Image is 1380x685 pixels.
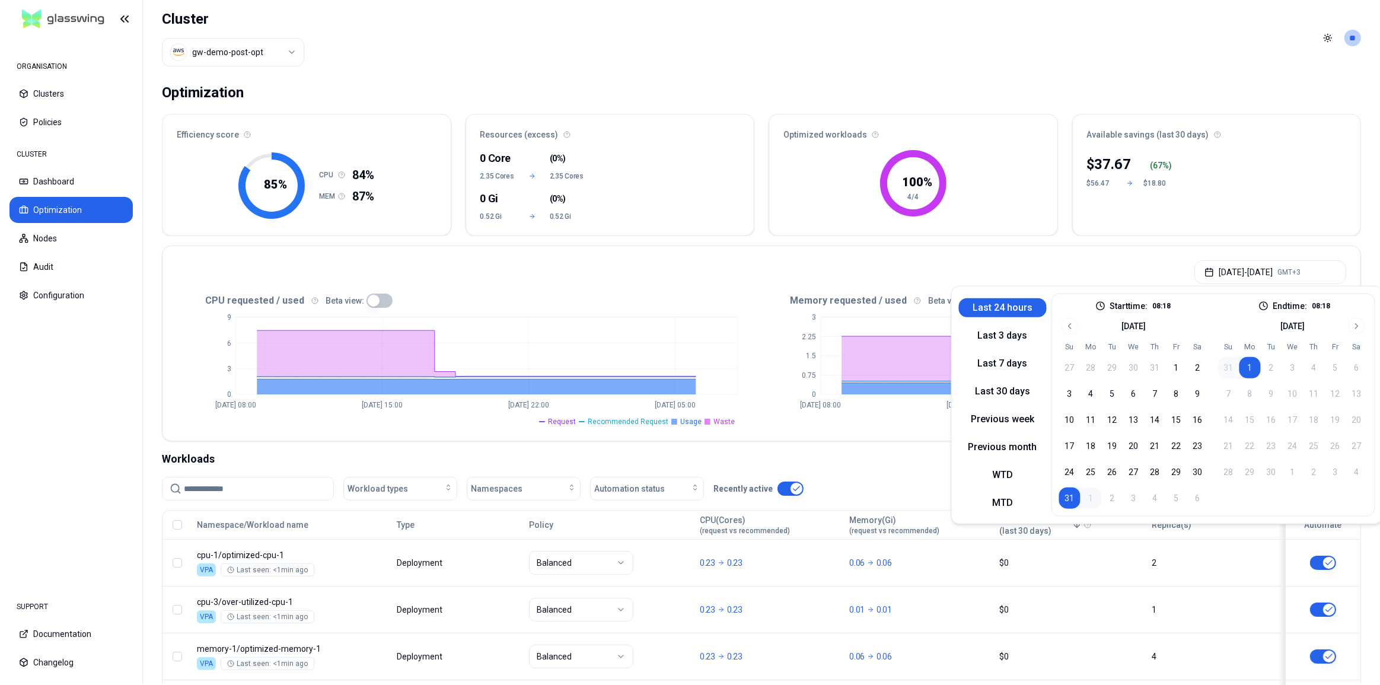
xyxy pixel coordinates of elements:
[1123,461,1145,483] button: 27
[1145,357,1166,378] button: 31
[1145,435,1166,457] button: 21
[680,417,702,426] span: Usage
[1123,435,1145,457] button: 20
[806,352,816,360] tspan: 1.5
[1145,409,1166,431] button: 14
[466,114,754,148] div: Resources (excess)
[1059,383,1081,404] button: 3
[9,55,133,78] div: ORGANISATION
[1145,383,1166,404] button: 7
[877,604,892,616] p: 0.01
[959,437,1047,456] button: Previous month
[1166,461,1187,483] button: 29
[928,295,967,307] p: Beta view:
[550,212,585,221] span: 0.52 Gi
[227,565,308,575] div: Last seen: <1min ago
[959,409,1047,428] button: Previous week
[1087,155,1132,174] div: $
[197,657,216,670] div: VPA
[548,417,576,426] span: Request
[1081,342,1102,352] th: Monday
[550,171,585,181] span: 2.35 Cores
[348,483,408,495] span: Workload types
[480,150,515,167] div: 0 Core
[700,513,790,537] button: CPU(Cores)(request vs recommended)
[1081,435,1102,457] button: 18
[999,604,1141,616] div: $0
[362,402,403,410] tspan: [DATE] 15:00
[397,513,415,537] button: Type
[761,294,1346,308] div: Memory requested / used
[1059,342,1081,352] th: Sunday
[850,557,865,569] p: 0.06
[1239,357,1261,378] button: 1
[1273,302,1308,310] label: End time:
[1145,461,1166,483] button: 28
[655,402,696,410] tspan: [DATE] 05:00
[197,610,216,623] div: VPA
[1218,357,1239,378] button: 31
[1081,488,1102,509] button: 1
[529,519,689,531] div: Policy
[850,526,940,536] span: (request vs recommended)
[1102,357,1123,378] button: 29
[17,5,109,33] img: GlassWing
[1059,435,1081,457] button: 17
[1153,160,1163,171] p: 67
[802,371,816,380] tspan: 0.75
[1277,267,1301,277] span: GMT+3
[480,190,515,207] div: 0 Gi
[700,557,715,569] p: 0.23
[1152,557,1273,569] div: 2
[1187,342,1209,352] th: Saturday
[467,477,581,501] button: Namespaces
[9,168,133,195] button: Dashboard
[1166,342,1187,352] th: Friday
[594,483,665,495] span: Automation status
[1062,318,1078,334] button: Go to previous month
[700,514,790,536] div: CPU(Cores)
[1095,155,1132,174] p: 37.67
[1144,179,1172,188] div: $18.80
[801,402,842,410] tspan: [DATE] 08:00
[162,81,244,104] div: Optimization
[162,38,304,66] button: Select a value
[552,193,563,205] span: 0%
[9,81,133,107] button: Clusters
[1187,383,1209,404] button: 9
[9,109,133,135] button: Policies
[1325,342,1346,352] th: Friday
[216,402,257,410] tspan: [DATE] 08:00
[1187,461,1209,483] button: 30
[1081,409,1102,431] button: 11
[1239,342,1261,352] th: Monday
[877,651,892,662] p: 0.06
[907,193,919,201] tspan: 4/4
[1102,461,1123,483] button: 26
[1102,435,1123,457] button: 19
[397,557,444,569] div: Deployment
[1187,357,1209,378] button: 2
[590,477,704,501] button: Automation status
[850,514,940,536] div: Memory(Gi)
[850,604,865,616] p: 0.01
[319,192,338,201] h1: MEM
[812,390,816,399] tspan: 0
[959,326,1047,345] button: Last 3 days
[397,651,444,662] div: Deployment
[397,604,444,616] div: Deployment
[1187,435,1209,457] button: 23
[162,114,451,148] div: Efficiency score
[9,254,133,280] button: Audit
[550,193,566,205] span: ( )
[9,621,133,647] button: Documentation
[197,643,386,655] p: optimized-memory-1
[727,557,742,569] p: 0.23
[9,142,133,166] div: CLUSTER
[264,177,288,192] tspan: 85 %
[9,225,133,251] button: Nodes
[812,313,816,321] tspan: 3
[9,649,133,676] button: Changelog
[1059,488,1081,509] button: 31
[700,604,715,616] p: 0.23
